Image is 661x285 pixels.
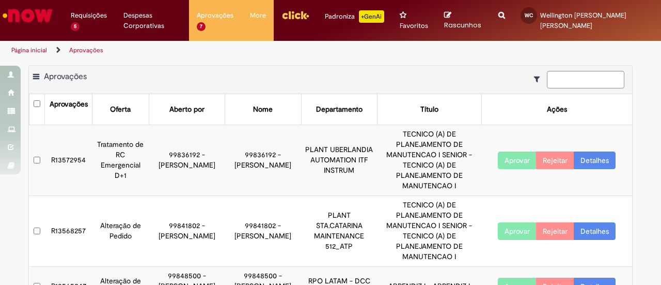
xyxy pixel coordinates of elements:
[301,196,377,267] td: PLANT STA.CATARINA MAINTENANCE 512_ATP
[400,21,428,31] span: Favoritos
[536,222,574,240] button: Rejeitar
[540,11,626,30] span: Wellington [PERSON_NAME] [PERSON_NAME]
[498,152,537,169] button: Aprovar
[420,104,438,115] div: Título
[92,196,149,267] td: Alteração de Pedido
[69,46,103,54] a: Aprovações
[377,125,481,196] td: TECNICO (A) DE PLANEJAMENTO DE MANUTENCAO I SENIOR - TECNICO (A) DE PLANEJAMENTO DE MANUTENCAO I
[149,125,225,196] td: 99836192 - [PERSON_NAME]
[169,104,204,115] div: Aberto por
[498,222,537,240] button: Aprovar
[574,152,616,169] a: Detalhes
[301,125,377,196] td: PLANT UBERLANDIA AUTOMATION ITF INSTRUM
[536,152,574,169] button: Rejeitar
[11,46,47,54] a: Página inicial
[44,71,87,82] span: Aprovações
[525,12,533,19] span: WC
[225,125,302,196] td: 99836192 - [PERSON_NAME]
[253,104,273,115] div: Nome
[359,10,384,23] p: +GenAi
[8,41,433,60] ul: Trilhas de página
[45,125,92,196] td: R13572954
[110,104,131,115] div: Oferta
[149,196,225,267] td: 99841802 - [PERSON_NAME]
[1,5,54,26] img: ServiceNow
[45,196,92,267] td: R13568257
[197,10,233,21] span: Aprovações
[377,196,481,267] td: TECNICO (A) DE PLANEJAMENTO DE MANUTENCAO I SENIOR - TECNICO (A) DE PLANEJAMENTO DE MANUTENCAO I
[250,10,266,21] span: More
[547,104,567,115] div: Ações
[71,10,107,21] span: Requisições
[50,99,88,110] div: Aprovações
[574,222,616,240] a: Detalhes
[316,104,363,115] div: Departamento
[197,22,206,31] span: 7
[45,94,92,125] th: Aprovações
[444,11,483,30] a: Rascunhos
[123,10,182,31] span: Despesas Corporativas
[225,196,302,267] td: 99841802 - [PERSON_NAME]
[325,10,384,23] div: Padroniza
[534,76,545,83] i: Mostrar filtros para: Suas Solicitações
[281,7,309,23] img: click_logo_yellow_360x200.png
[71,22,80,31] span: 5
[92,125,149,196] td: Tratamento de RC Emergencial D+1
[444,20,481,30] span: Rascunhos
